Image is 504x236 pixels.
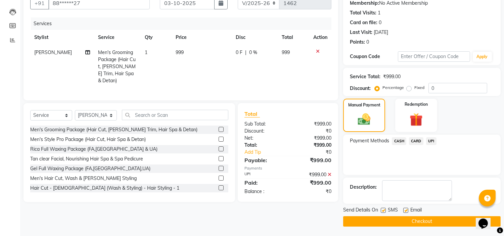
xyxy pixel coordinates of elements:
span: Men's Grooming Package (Hair Cut, [PERSON_NAME] Trim, Hair Spa & Detan) [98,49,136,84]
a: Add Tip [239,149,296,156]
div: Card on file: [350,19,377,26]
div: Discount: [350,85,371,92]
input: Enter Offer / Coupon Code [398,51,470,62]
span: 1 [145,49,147,55]
th: Service [94,30,141,45]
span: 999 [176,49,184,55]
iframe: chat widget [476,209,497,229]
span: Payment Methods [350,137,389,144]
div: Balance : [239,188,288,195]
div: Net: [239,135,288,142]
span: 0 F [236,49,242,56]
th: Stylist [30,30,94,45]
div: Total: [239,142,288,149]
div: Payable: [239,156,288,164]
div: ₹999.00 [288,121,337,128]
span: | [245,49,246,56]
div: Description: [350,184,377,191]
span: UPI [426,137,437,145]
span: Email [410,206,422,215]
div: Service Total: [350,73,380,80]
label: Redemption [405,101,428,107]
span: Total [244,110,260,117]
label: Percentage [382,85,404,91]
img: _cash.svg [354,112,374,127]
div: Payments [244,166,331,171]
label: Fixed [414,85,424,91]
div: ₹999.00 [288,179,337,187]
th: Total [278,30,310,45]
span: 999 [282,49,290,55]
input: Search or Scan [122,110,228,120]
div: ₹999.00 [383,73,401,80]
div: Men's Grooming Package (Hair Cut, [PERSON_NAME] Trim, Hair Spa & Detan) [30,126,197,133]
div: Coupon Code [350,53,398,60]
div: ₹0 [288,128,337,135]
div: ₹999.00 [288,135,337,142]
span: [PERSON_NAME] [34,49,72,55]
div: 0 [379,19,381,26]
div: 0 [366,39,369,46]
div: ₹999.00 [288,142,337,149]
div: Tan clear Facial, Nourishing Hair Spa & Spa Pedicure [30,155,143,162]
div: Gel Full Waxing Package (FA,[GEOGRAPHIC_DATA],UA) [30,165,150,172]
div: Last Visit: [350,29,372,36]
button: Apply [473,52,492,62]
div: Paid: [239,179,288,187]
span: 0 % [249,49,257,56]
span: SMS [388,206,398,215]
div: ₹0 [296,149,337,156]
th: Price [172,30,232,45]
div: Men's Hair Cut, Wash & [PERSON_NAME] Styling [30,175,137,182]
span: CARD [409,137,423,145]
th: Disc [232,30,278,45]
th: Action [309,30,331,45]
div: Hair Cut - [DEMOGRAPHIC_DATA] (Wash & Styling) - Hair Styling - 1 [30,185,179,192]
div: Services [31,17,336,30]
span: CASH [392,137,406,145]
div: Sub Total: [239,121,288,128]
button: Checkout [343,216,501,227]
div: Points: [350,39,365,46]
th: Qty [141,30,172,45]
label: Manual Payment [348,102,380,108]
div: UPI [239,171,288,178]
img: _gift.svg [406,111,427,128]
div: ₹0 [288,188,337,195]
div: Discount: [239,128,288,135]
div: 1 [378,9,380,16]
div: Men's Style Pro Package (Hair Cut, Hair Spa & Detan) [30,136,146,143]
div: [DATE] [374,29,388,36]
div: Total Visits: [350,9,376,16]
div: Rica Full Waxing Package (FA,[GEOGRAPHIC_DATA] & UA) [30,146,157,153]
div: ₹999.00 [288,156,337,164]
div: ₹999.00 [288,171,337,178]
span: Send Details On [343,206,378,215]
